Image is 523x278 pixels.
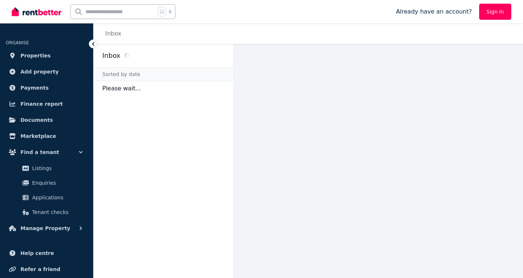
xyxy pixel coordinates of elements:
a: Help centre [6,246,87,260]
span: Add property [20,67,59,76]
div: Sorted by date [94,67,234,81]
button: Find a tenant [6,145,87,159]
a: Marketplace [6,129,87,143]
a: Add property [6,64,87,79]
button: Manage Property [6,221,87,236]
a: Applications [9,190,84,205]
span: Finance report [20,99,63,108]
a: Finance report [6,97,87,111]
span: Tenant checks [32,208,82,217]
a: Enquiries [9,176,84,190]
a: Listings [9,161,84,176]
span: Find a tenant [20,148,59,157]
span: Applications [32,193,82,202]
span: Payments [20,83,49,92]
span: Properties [20,51,51,60]
a: Inbox [105,30,121,37]
span: ORGANISE [6,40,29,45]
span: Help centre [20,249,54,258]
nav: Breadcrumb [94,23,130,44]
span: Marketplace [20,132,56,140]
a: Properties [6,48,87,63]
a: Tenant checks [9,205,84,219]
img: RentBetter [12,6,61,17]
span: Manage Property [20,224,70,233]
span: k [169,9,171,15]
a: Documents [6,113,87,127]
a: Refer a friend [6,262,87,277]
a: Sign In [479,4,511,20]
a: Payments [6,80,87,95]
h2: Inbox [102,50,120,61]
span: Refer a friend [20,265,60,274]
span: Listings [32,164,82,173]
span: Documents [20,116,53,124]
span: Already have an account? [396,7,472,16]
span: Enquiries [32,179,82,187]
p: Please wait... [94,81,234,96]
